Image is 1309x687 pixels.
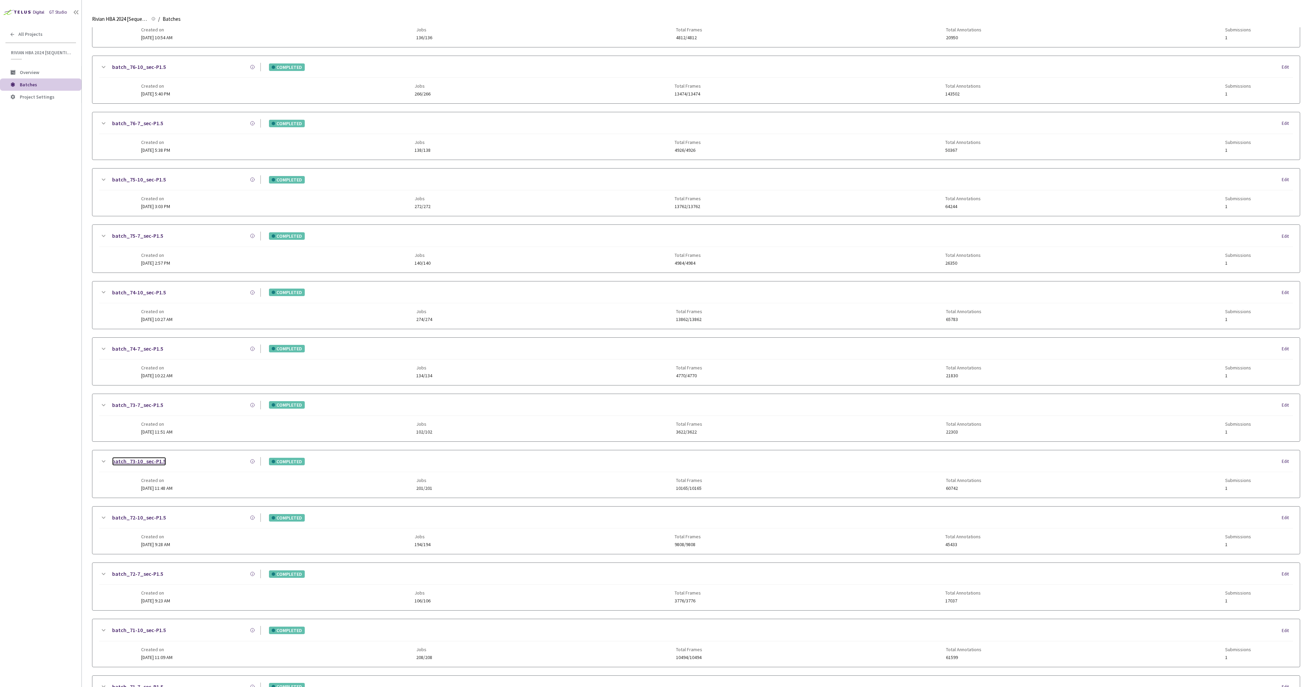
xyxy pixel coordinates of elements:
span: 106/106 [415,598,431,603]
div: Edit [1282,627,1293,634]
span: Jobs [416,27,432,32]
li: / [158,15,160,23]
div: batch_73-7_sec-P1.5COMPLETEDEditCreated on[DATE] 11:51 AMJobs102/102Total Frames3622/3622Total An... [92,394,1300,441]
div: batch_73-10_sec-P1.5COMPLETEDEditCreated on[DATE] 11:48 AMJobs201/201Total Frames10165/10165Total... [92,450,1300,498]
span: 1 [1225,35,1251,40]
div: Edit [1282,120,1293,127]
span: 4984/4984 [675,261,701,266]
span: 9808/9808 [675,542,701,547]
span: Total Frames [675,590,701,596]
span: 266/266 [415,91,431,97]
span: 136/136 [416,35,432,40]
span: Jobs [416,647,432,652]
span: 1 [1225,486,1251,491]
span: Total Frames [676,309,702,314]
span: Total Frames [675,140,701,145]
span: 26350 [945,261,981,266]
span: Total Frames [676,27,702,32]
span: Total Frames [676,421,702,427]
span: 22303 [946,429,981,435]
span: Batches [20,82,37,88]
span: Created on [141,83,170,89]
span: Total Frames [675,252,701,258]
div: COMPLETED [269,458,305,465]
span: Created on [141,140,170,145]
a: batch_73-10_sec-P1.5 [112,457,166,466]
span: Created on [141,365,172,370]
div: Edit [1282,289,1293,296]
span: Submissions [1225,534,1251,539]
div: batch_76-7_sec-P1.5COMPLETEDEditCreated on[DATE] 5:38 PMJobs138/138Total Frames4926/4926Total Ann... [92,112,1300,160]
div: COMPLETED [269,401,305,409]
div: COMPLETED [269,289,305,296]
span: [DATE] 11:09 AM [141,654,172,660]
span: [DATE] 10:27 AM [141,316,172,322]
span: Submissions [1225,252,1251,258]
span: [DATE] 9:23 AM [141,598,170,604]
span: Total Frames [675,196,701,201]
span: Submissions [1225,478,1251,483]
span: Jobs [415,252,431,258]
span: Total Annotations [946,421,981,427]
span: Created on [141,590,170,596]
span: All Projects [18,31,43,37]
span: Jobs [416,421,432,427]
span: 1 [1225,317,1251,322]
a: batch_76-7_sec-P1.5 [112,119,163,128]
span: 1 [1225,429,1251,435]
span: 201/201 [416,486,432,491]
span: Submissions [1225,140,1251,145]
span: Submissions [1225,590,1251,596]
div: batch_72-10_sec-P1.5COMPLETEDEditCreated on[DATE] 9:28 AMJobs194/194Total Frames9808/9808Total An... [92,507,1300,554]
span: 272/272 [415,204,431,209]
span: Total Annotations [945,590,981,596]
div: batch_75-7_sec-P1.5COMPLETEDEditCreated on[DATE] 2:57 PMJobs140/140Total Frames4984/4984Total Ann... [92,225,1300,272]
span: Created on [141,252,170,258]
span: Total Annotations [945,140,981,145]
span: 50367 [945,148,981,153]
a: batch_76-10_sec-P1.5 [112,63,166,71]
span: 1 [1225,148,1251,153]
span: Total Annotations [946,478,981,483]
span: Created on [141,647,172,652]
span: 13762/13762 [675,204,701,209]
div: COMPLETED [269,63,305,71]
div: Edit [1282,346,1293,352]
div: Edit [1282,514,1293,521]
div: Edit [1282,458,1293,465]
span: Batches [163,15,181,23]
span: Total Frames [676,478,702,483]
span: [DATE] 5:38 PM [141,147,170,153]
div: batch_76-10_sec-P1.5COMPLETEDEditCreated on[DATE] 5:40 PMJobs266/266Total Frames13474/13474Total ... [92,56,1300,103]
div: batch_75-10_sec-P1.5COMPLETEDEditCreated on[DATE] 3:03 PMJobs272/272Total Frames13762/13762Total ... [92,169,1300,216]
a: batch_74-10_sec-P1.5 [112,288,166,297]
span: Jobs [415,83,431,89]
span: Created on [141,309,172,314]
span: Submissions [1225,421,1251,427]
span: 17037 [945,598,981,603]
span: [DATE] 10:22 AM [141,372,172,379]
span: Total Annotations [946,365,981,370]
span: Total Annotations [945,534,981,539]
span: 274/274 [416,317,432,322]
span: 143502 [945,91,981,97]
div: batch_74-7_sec-P1.5COMPLETEDEditCreated on[DATE] 10:22 AMJobs134/134Total Frames4770/4770Total An... [92,338,1300,385]
span: Jobs [415,534,431,539]
span: Total Frames [676,365,702,370]
span: 4926/4926 [675,148,701,153]
span: 102/102 [416,429,432,435]
a: batch_74-7_sec-P1.5 [112,345,163,353]
span: 60742 [946,486,981,491]
span: 21830 [946,373,981,378]
div: GT Studio [49,9,67,16]
span: 194/194 [415,542,431,547]
span: [DATE] 2:57 PM [141,260,170,266]
span: Total Annotations [946,647,981,652]
span: Total Annotations [946,27,981,32]
div: COMPLETED [269,232,305,240]
span: 1 [1225,91,1251,97]
div: batch_71-10_sec-P1.5COMPLETEDEditCreated on[DATE] 11:09 AMJobs208/208Total Frames10494/10494Total... [92,619,1300,667]
a: batch_73-7_sec-P1.5 [112,401,163,409]
span: Submissions [1225,365,1251,370]
span: 64244 [945,204,981,209]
